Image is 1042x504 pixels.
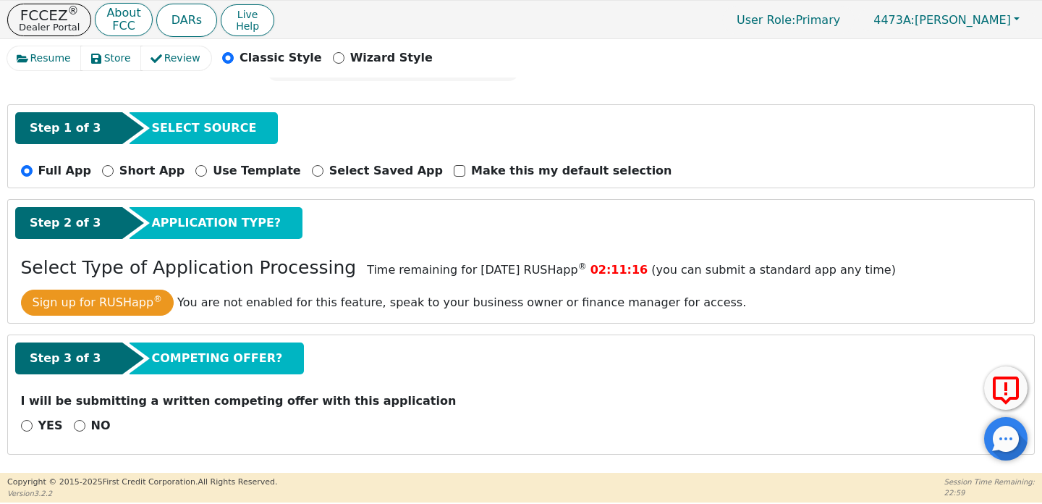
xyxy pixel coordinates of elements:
[944,476,1035,487] p: Session Time Remaining:
[471,162,672,180] p: Make this my default selection
[68,4,79,17] sup: ®
[21,392,1022,410] p: I will be submitting a written competing offer with this application
[236,20,259,32] span: Help
[221,4,274,36] button: LiveHelp
[19,8,80,22] p: FCCEZ
[106,7,140,19] p: About
[329,162,443,180] p: Select Saved App
[737,13,795,27] span: User Role :
[858,9,1035,31] button: 4473A:[PERSON_NAME]
[651,263,896,277] span: (you can submit a standard app any time)
[21,290,174,316] button: Sign up for RUSHapp®
[19,22,80,32] p: Dealer Portal
[873,13,915,27] span: 4473A:
[91,417,111,434] p: NO
[7,46,82,70] button: Resume
[198,477,277,487] span: All Rights Reserved.
[367,263,587,277] span: Time remaining for [DATE] RUSHapp
[236,9,259,20] span: Live
[119,162,185,180] p: Short App
[30,119,101,137] span: Step 1 of 3
[151,214,281,232] span: APPLICATION TYPE?
[104,51,131,66] span: Store
[944,487,1035,498] p: 22:59
[722,6,855,34] p: Primary
[156,4,217,37] button: DARs
[33,295,163,309] span: Sign up for RUSHapp
[590,263,648,277] span: 02:11:16
[21,257,357,279] h3: Select Type of Application Processing
[153,294,162,304] sup: ®
[164,51,200,66] span: Review
[873,13,1011,27] span: [PERSON_NAME]
[30,214,101,232] span: Step 2 of 3
[350,49,433,67] p: Wizard Style
[38,162,91,180] p: Full App
[106,20,140,32] p: FCC
[81,46,142,70] button: Store
[30,51,71,66] span: Resume
[722,6,855,34] a: User Role:Primary
[213,162,300,180] p: Use Template
[30,350,101,367] span: Step 3 of 3
[240,49,322,67] p: Classic Style
[38,417,63,434] p: YES
[95,3,152,37] button: AboutFCC
[141,46,211,70] button: Review
[177,295,746,309] span: You are not enabled for this feature, speak to your business owner or finance manager for access.
[151,350,282,367] span: COMPETING OFFER?
[7,4,91,36] button: FCCEZ®Dealer Portal
[7,476,277,489] p: Copyright © 2015- 2025 First Credit Corporation.
[578,261,587,272] sup: ®
[984,366,1028,410] button: Report Error to FCC
[7,488,277,499] p: Version 3.2.2
[151,119,256,137] span: SELECT SOURCE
